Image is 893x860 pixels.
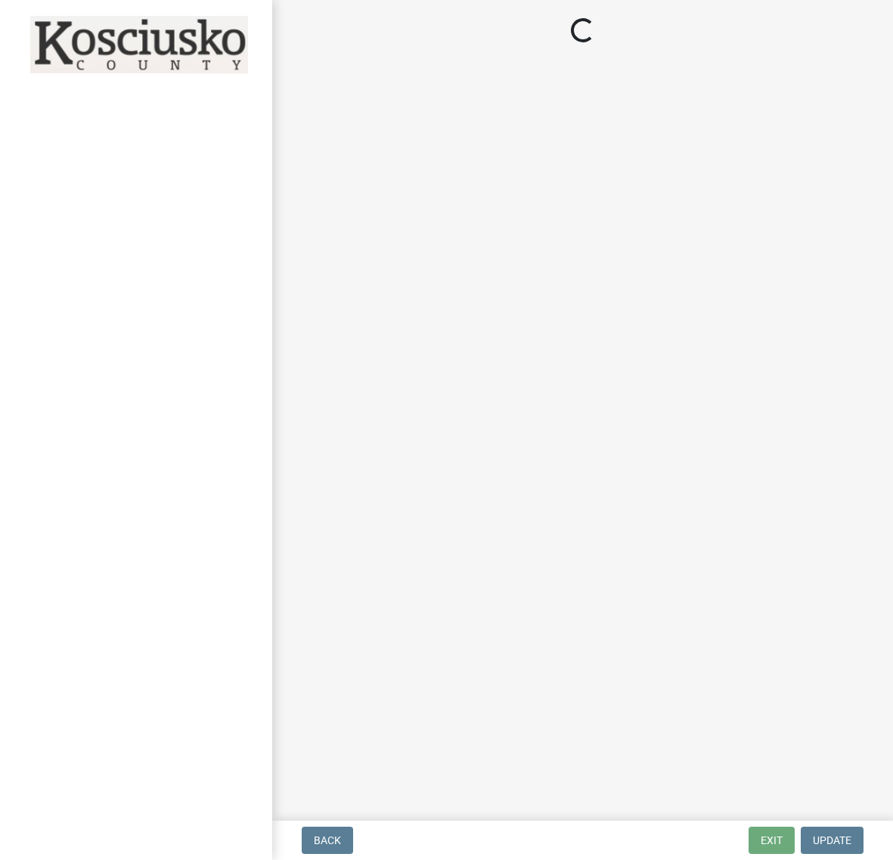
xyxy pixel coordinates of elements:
[302,827,353,854] button: Back
[801,827,864,854] button: Update
[314,834,341,846] span: Back
[30,16,248,73] img: Kosciusko County, Indiana
[813,834,851,846] span: Update
[749,827,795,854] button: Exit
